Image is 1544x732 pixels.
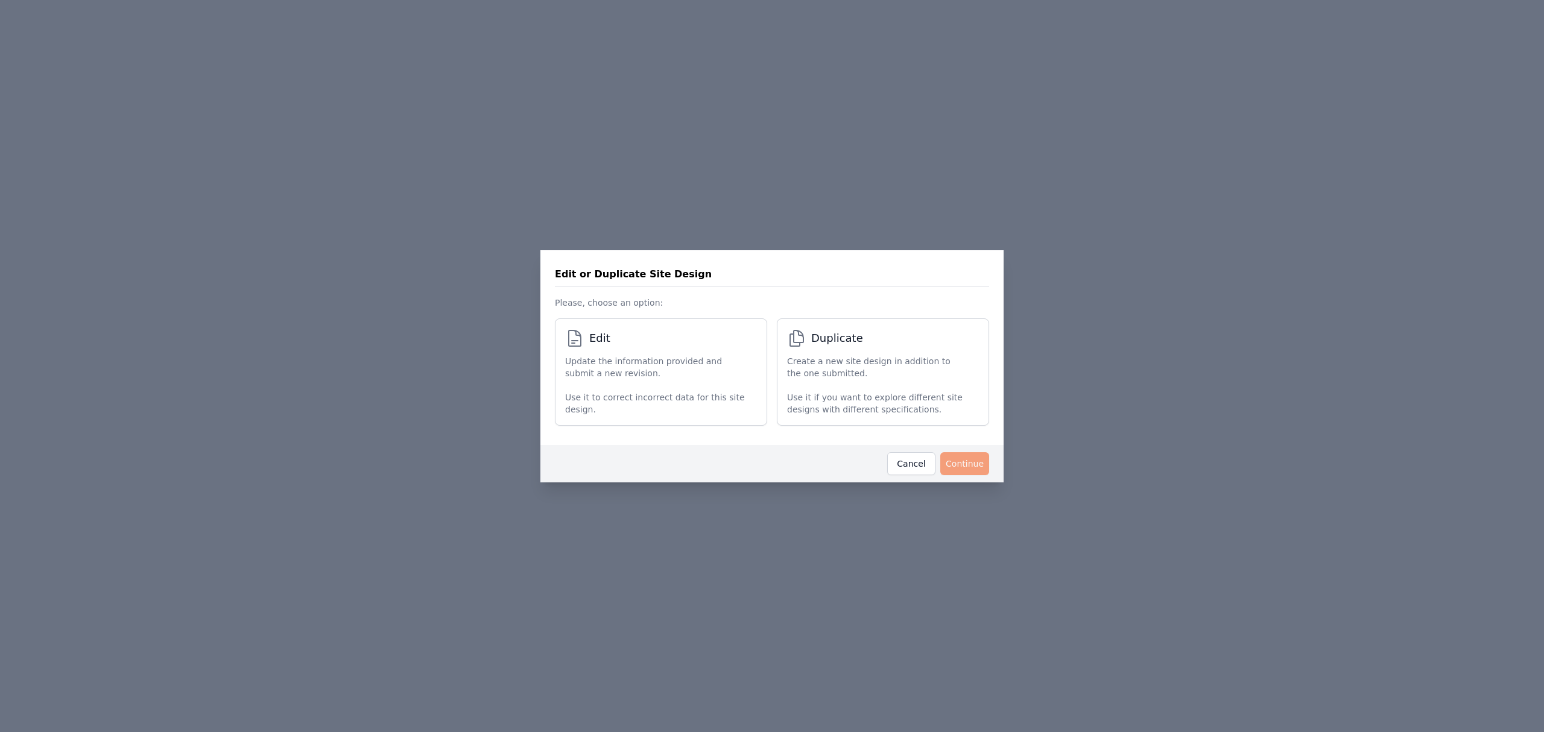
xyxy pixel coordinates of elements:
p: Please, choose an option: [555,287,989,309]
span: Duplicate [811,330,863,347]
p: Create a new site design in addition to the one submitted. [787,355,967,379]
h3: Edit or Duplicate Site Design [555,267,712,282]
button: Cancel [887,452,935,475]
button: Continue [940,452,989,475]
p: Update the information provided and submit a new revision. [565,355,745,379]
p: Use it if you want to explore different site designs with different specifications. [787,391,967,415]
span: Edit [589,330,610,347]
p: Use it to correct incorrect data for this site design. [565,391,745,415]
